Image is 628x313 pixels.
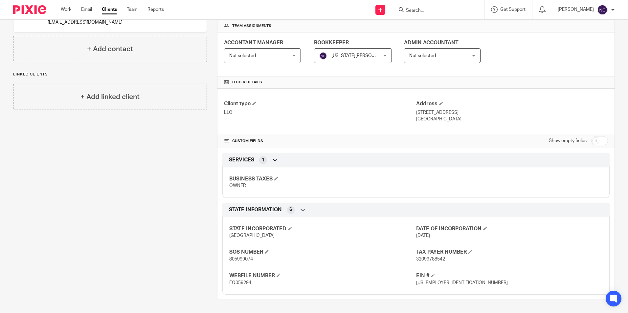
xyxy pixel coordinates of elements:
[229,257,253,261] span: 805999074
[224,109,416,116] p: LLC
[102,6,117,13] a: Clients
[416,100,608,107] h4: Address
[224,100,416,107] h4: Client type
[87,44,133,54] h4: + Add contact
[229,249,416,256] h4: SOS NUMBER
[229,233,275,238] span: [GEOGRAPHIC_DATA]
[61,6,71,13] a: Work
[405,8,464,14] input: Search
[127,6,138,13] a: Team
[416,116,608,122] p: [GEOGRAPHIC_DATA]
[229,206,282,213] span: STATE INFORMATION
[262,157,264,163] span: 1
[229,156,254,163] span: SERVICES
[48,19,123,26] p: [EMAIL_ADDRESS][DOMAIN_NAME]
[229,176,416,182] h4: BUSINESS TAXES
[232,80,262,85] span: Other details
[416,257,445,261] span: 32099788542
[416,249,603,256] h4: TAX PAYER NUMBER
[229,225,416,232] h4: STATE INCORPORATED
[549,137,587,144] label: Show empty fields
[224,40,283,45] span: ACCONTANT MANAGER
[416,281,508,285] span: [US_EMPLOYER_IDENTIFICATION_NUMBER]
[229,183,246,188] span: OWNER
[229,272,416,279] h4: WEBFILE NUMBER
[319,52,327,60] img: svg%3E
[404,40,459,45] span: ADMIN ACCOUNTANT
[409,53,436,58] span: Not selected
[232,23,271,29] span: Team assignments
[314,40,349,45] span: BOOKKEEPER
[224,138,416,144] h4: CUSTOM FIELDS
[13,72,207,77] p: Linked clients
[416,109,608,116] p: [STREET_ADDRESS]
[597,5,608,15] img: svg%3E
[229,281,251,285] span: FQ059294
[416,272,603,279] h4: EIN #
[416,233,430,238] span: [DATE]
[229,53,256,58] span: Not selected
[500,7,526,12] span: Get Support
[289,206,292,213] span: 6
[80,92,140,102] h4: + Add linked client
[558,6,594,13] p: [PERSON_NAME]
[81,6,92,13] a: Email
[416,225,603,232] h4: DATE OF INCORPORATION
[331,53,392,58] span: [US_STATE][PERSON_NAME]
[147,6,164,13] a: Reports
[13,5,46,14] img: Pixie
